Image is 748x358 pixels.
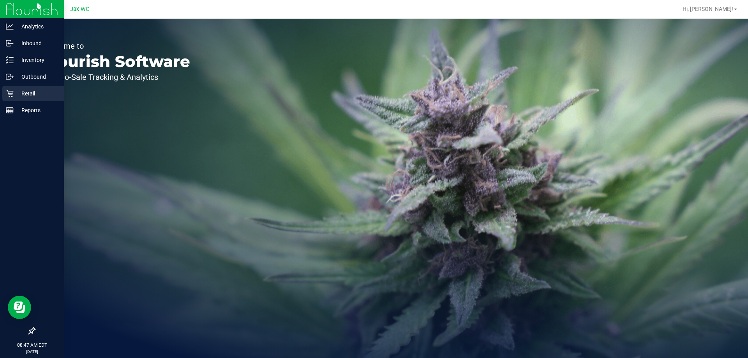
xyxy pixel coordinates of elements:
[6,23,14,30] inline-svg: Analytics
[6,90,14,97] inline-svg: Retail
[14,39,60,48] p: Inbound
[14,55,60,65] p: Inventory
[42,42,190,50] p: Welcome to
[6,56,14,64] inline-svg: Inventory
[4,342,60,349] p: 08:47 AM EDT
[42,73,190,81] p: Seed-to-Sale Tracking & Analytics
[6,73,14,81] inline-svg: Outbound
[42,54,190,69] p: Flourish Software
[70,6,89,12] span: Jax WC
[14,22,60,31] p: Analytics
[6,39,14,47] inline-svg: Inbound
[14,89,60,98] p: Retail
[14,106,60,115] p: Reports
[8,296,31,319] iframe: Resource center
[4,349,60,354] p: [DATE]
[14,72,60,81] p: Outbound
[6,106,14,114] inline-svg: Reports
[683,6,733,12] span: Hi, [PERSON_NAME]!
